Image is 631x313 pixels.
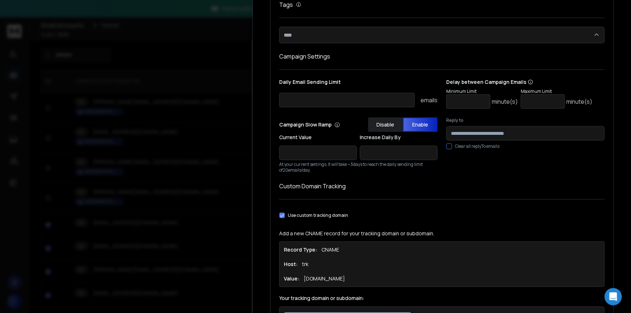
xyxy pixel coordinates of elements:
label: Your tracking domain or subdomain: [279,296,605,301]
label: Reply to [446,117,605,123]
button: Disable [368,117,403,132]
h1: Campaign Settings [279,52,605,61]
p: minute(s) [566,97,592,106]
h1: Custom Domain Tracking [279,182,605,190]
p: Maximum Limit [521,89,592,94]
p: CNAME [321,246,339,253]
p: Campaign Slow Ramp [279,121,340,128]
div: Open Intercom Messenger [605,288,622,305]
label: Use custom tracking domain [288,213,348,218]
p: Daily Email Sending Limit [279,78,438,89]
p: emails [421,96,438,104]
label: Current Value [279,135,357,140]
button: Enable [403,117,438,132]
p: minute(s) [492,97,518,106]
h1: Value: [284,275,299,282]
p: trk [302,261,308,268]
p: At your current settings, it will take ~ 3 days to reach the daily sending limit of 20 emails/day. [279,162,438,173]
label: Clear all replyTo emails [455,143,499,149]
h1: Tags [279,0,293,9]
h1: Host: [284,261,298,268]
p: Minimum Limit [446,89,518,94]
label: Increase Daily By [360,135,438,140]
p: Add a new CNAME record for your tracking domain or subdomain. [279,230,605,237]
p: [DOMAIN_NAME] [304,275,345,282]
h1: Record Type: [284,246,317,253]
p: Delay between Campaign Emails [446,78,592,86]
